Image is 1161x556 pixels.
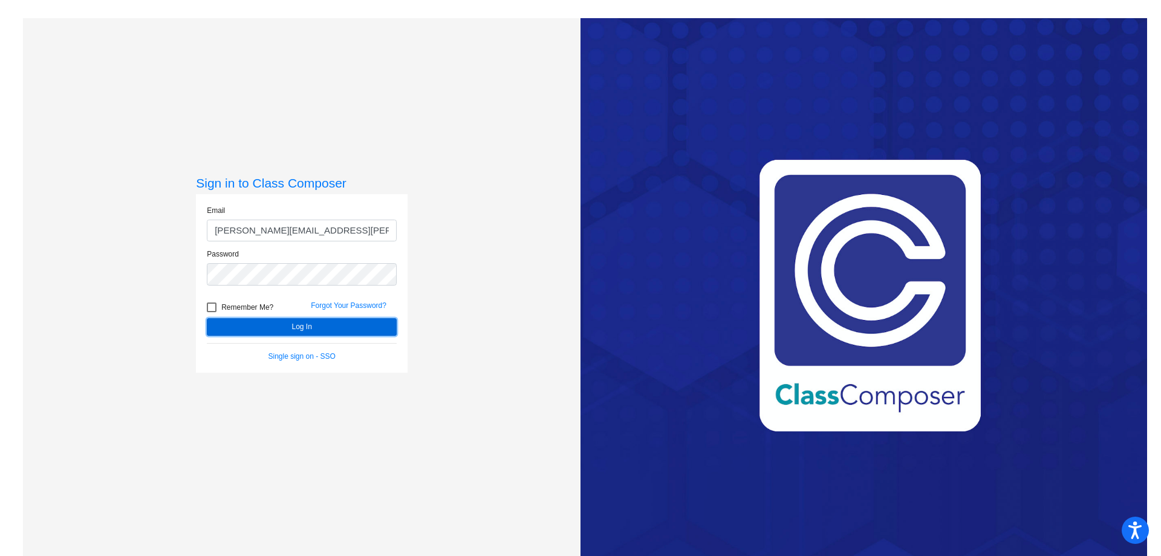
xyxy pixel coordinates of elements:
[196,175,408,191] h3: Sign in to Class Composer
[268,352,336,361] a: Single sign on - SSO
[207,318,397,336] button: Log In
[311,301,386,310] a: Forgot Your Password?
[207,249,239,260] label: Password
[207,205,225,216] label: Email
[221,300,273,315] span: Remember Me?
